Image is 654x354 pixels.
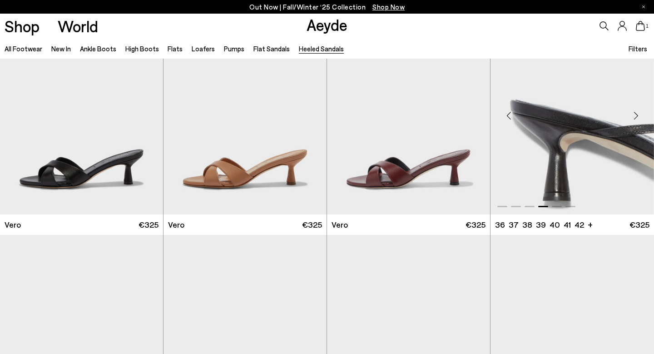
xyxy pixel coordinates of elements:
ul: variant [495,219,581,230]
a: Vero €325 [327,214,490,235]
li: 42 [575,219,584,230]
img: Abby Leather Mules [490,10,654,214]
span: 1 [645,24,649,29]
a: New In [51,45,71,53]
a: High Boots [125,45,159,53]
li: 40 [550,219,560,230]
span: €325 [302,219,322,230]
a: Aeyde [307,15,347,34]
div: 1 / 6 [163,10,327,214]
span: Filters [629,45,647,53]
a: Next slide Previous slide [490,10,654,214]
div: 1 / 6 [327,10,490,214]
li: 38 [522,219,532,230]
a: Heeled Sandals [299,45,344,53]
a: All Footwear [5,45,42,53]
a: Flats [168,45,183,53]
span: Vero [168,219,184,230]
li: 36 [495,219,505,230]
span: €325 [466,219,486,230]
a: Pumps [224,45,244,53]
a: World [58,18,98,34]
a: Flat Sandals [253,45,290,53]
img: Vero Leather Mules [163,10,327,214]
li: 41 [564,219,571,230]
a: Vero €325 [163,214,327,235]
div: Next slide [622,102,649,129]
a: Next slide Previous slide [327,10,490,214]
span: Vero [332,219,348,230]
span: €325 [629,219,649,230]
p: Out Now | Fall/Winter ‘25 Collection [249,1,405,13]
span: Vero [5,219,21,230]
a: Shop [5,18,40,34]
li: 39 [536,219,546,230]
a: 36 37 38 39 40 41 42 + €325 [490,214,654,235]
div: 4 / 6 [490,10,654,214]
span: Navigate to /collections/new-in [372,3,405,11]
a: Next slide Previous slide [163,10,327,214]
img: Vero Leather Mules [327,10,490,214]
a: Ankle Boots [80,45,116,53]
li: + [588,218,593,230]
a: 1 [636,21,645,31]
div: Previous slide [495,102,522,129]
a: Loafers [192,45,215,53]
span: €325 [139,219,159,230]
li: 37 [509,219,519,230]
